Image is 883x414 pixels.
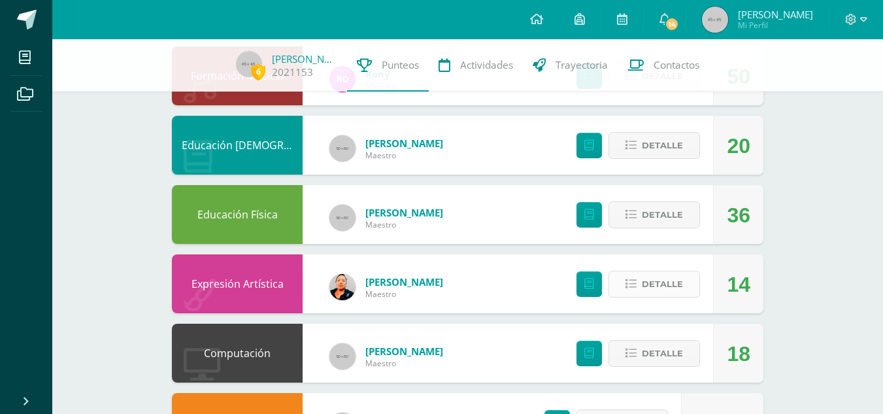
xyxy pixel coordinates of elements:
button: Detalle [608,132,700,159]
span: [PERSON_NAME] [365,275,443,288]
button: Detalle [608,271,700,298]
span: 14 [665,17,679,31]
div: Expresión Artística [172,254,303,313]
span: Maestro [365,219,443,230]
span: [PERSON_NAME] [738,8,813,21]
button: Detalle [608,340,700,367]
img: 60x60 [329,205,356,231]
img: 45x45 [236,51,262,77]
img: 60x60 [329,135,356,162]
div: 36 [727,186,750,245]
div: 18 [727,324,750,383]
span: [PERSON_NAME] [365,137,443,150]
span: Trayectoria [556,58,608,72]
img: 45x45 [702,7,728,33]
span: Detalle [642,272,683,296]
span: [PERSON_NAME] [365,345,443,358]
div: Educación Cristiana [172,116,303,175]
span: Maestro [365,358,443,369]
button: Detalle [608,201,700,228]
span: 6 [251,63,265,80]
span: Punteos [382,58,419,72]
span: Maestro [365,150,443,161]
img: 60x60 [329,343,356,370]
a: Contactos [618,39,709,92]
span: Mi Perfil [738,20,813,31]
a: Actividades [429,39,523,92]
a: 2021153 [272,65,313,79]
div: Computación [172,324,303,383]
img: ffe39e75f843746d97afd4c168d281f7.png [329,274,356,300]
div: 20 [727,116,750,175]
a: Trayectoria [523,39,618,92]
a: [PERSON_NAME] [272,52,337,65]
span: Detalle [642,341,683,366]
div: 14 [727,255,750,314]
span: [PERSON_NAME] [365,206,443,219]
span: Maestro [365,288,443,300]
a: Punteos [347,39,429,92]
span: Detalle [642,133,683,158]
span: Detalle [642,203,683,227]
span: Contactos [654,58,699,72]
div: Educación Física [172,185,303,244]
span: Actividades [460,58,513,72]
